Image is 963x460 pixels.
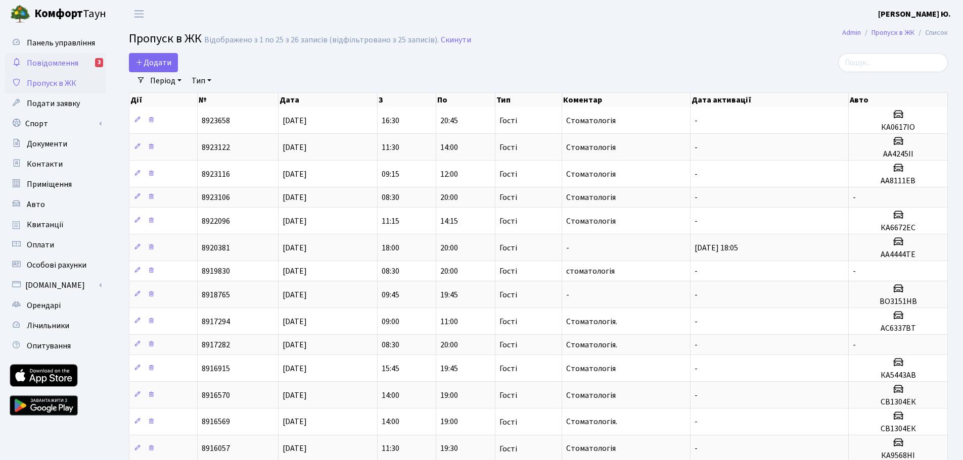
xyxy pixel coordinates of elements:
span: 09:45 [382,289,399,300]
a: Повідомлення3 [5,53,106,73]
b: Комфорт [34,6,83,22]
a: Квитанції [5,215,106,235]
span: 14:00 [382,417,399,428]
span: 8920381 [202,242,230,253]
a: Панель управління [5,33,106,53]
span: 16:30 [382,115,399,126]
span: 11:00 [440,316,458,327]
a: Лічильники [5,316,106,336]
a: Опитування [5,336,106,356]
span: 20:00 [440,242,458,253]
span: Гості [499,318,517,326]
span: 08:30 [382,339,399,350]
span: 19:45 [440,363,458,374]
span: 8916569 [202,417,230,428]
span: - [695,192,698,203]
span: 8923122 [202,142,230,153]
img: logo.png [10,4,30,24]
span: 18:00 [382,242,399,253]
span: [DATE] [283,142,307,153]
span: 20:45 [440,115,458,126]
span: - [695,115,698,126]
button: Переключити навігацію [126,6,152,22]
span: 20:00 [440,266,458,277]
span: [DATE] [283,390,307,401]
span: Стоматологія. [566,316,617,327]
a: Період [146,72,186,89]
span: Пропуск в ЖК [27,78,76,89]
span: 19:45 [440,289,458,300]
span: 8917282 [202,339,230,350]
span: Стоматологія [566,390,616,401]
span: Подати заявку [27,98,80,109]
span: 8923658 [202,115,230,126]
span: 8923106 [202,192,230,203]
span: Оплати [27,239,54,250]
span: 19:30 [440,443,458,454]
span: 8919830 [202,266,230,277]
h5: КА0617ІО [853,123,943,132]
span: - [853,339,856,350]
span: - [695,142,698,153]
span: Особові рахунки [27,260,86,271]
span: 20:00 [440,339,458,350]
span: [DATE] [283,363,307,374]
span: [DATE] [283,266,307,277]
span: Гості [499,418,517,426]
span: [DATE] [283,443,307,454]
span: - [695,216,698,227]
nav: breadcrumb [827,22,963,43]
span: - [695,289,698,300]
a: Admin [842,27,861,38]
span: 8923116 [202,169,230,180]
a: Пропуск в ЖК [872,27,914,38]
a: [DOMAIN_NAME] [5,275,106,295]
span: [DATE] [283,242,307,253]
input: Пошук... [838,53,948,72]
span: 12:00 [440,169,458,180]
span: Авто [27,199,45,210]
span: Стоматологія [566,115,616,126]
span: 8917294 [202,316,230,327]
span: 08:30 [382,192,399,203]
span: 8916915 [202,363,230,374]
span: Лічильники [27,320,69,331]
span: Квитанції [27,219,64,230]
span: Гості [499,244,517,252]
span: 09:15 [382,169,399,180]
span: [DATE] [283,289,307,300]
span: - [695,443,698,454]
span: 19:00 [440,417,458,428]
span: - [695,390,698,401]
span: Таун [34,6,106,23]
h5: СВ1304ЕК [853,424,943,434]
span: [DATE] 18:05 [695,242,738,253]
div: Відображено з 1 по 25 з 26 записів (відфільтровано з 25 записів). [204,35,439,45]
h5: АА8111ЕВ [853,176,943,186]
span: Документи [27,138,67,149]
span: Гості [499,170,517,178]
span: Контакти [27,159,63,170]
span: - [853,192,856,203]
span: Стоматологія [566,169,616,180]
span: - [695,169,698,180]
span: Гості [499,445,517,453]
span: 09:00 [382,316,399,327]
span: Стоматологія [566,216,616,227]
a: Контакти [5,154,106,174]
span: - [695,266,698,277]
span: Стоматологія [566,142,616,153]
span: 20:00 [440,192,458,203]
span: 14:15 [440,216,458,227]
h5: СВ1304ЕК [853,397,943,407]
span: 14:00 [440,142,458,153]
div: 3 [95,58,103,67]
span: Стоматологія. [566,339,617,350]
a: Документи [5,134,106,154]
span: - [695,417,698,428]
span: [DATE] [283,169,307,180]
a: Скинути [441,35,471,45]
h5: АС6337ВТ [853,324,943,333]
th: З [378,93,437,107]
span: Орендарі [27,300,61,311]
